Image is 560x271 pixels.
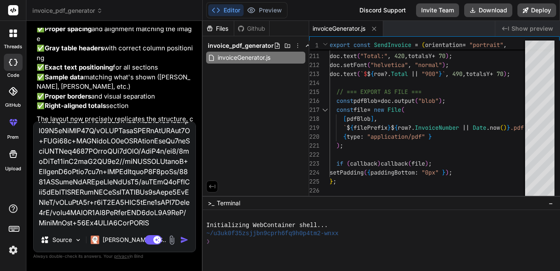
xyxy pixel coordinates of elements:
div: 217 [309,105,319,114]
span: ` [442,70,445,78]
span: text [343,70,357,78]
span: + [432,52,435,60]
span: ( [415,97,418,105]
span: || [411,70,418,78]
span: || [462,124,469,131]
span: pdfBlob [353,97,377,105]
div: 214 [309,79,319,87]
span: ; [340,142,343,149]
span: ?. [384,70,391,78]
span: "0px" [422,169,439,176]
span: Total [391,70,408,78]
span: export [330,41,350,49]
span: invoiceGenerator.js [313,24,365,33]
div: Github [234,24,269,33]
strong: Gray table headers [45,44,104,52]
button: Editor [208,4,244,16]
label: Upload [5,165,21,172]
span: : [360,133,364,140]
span: "blob" [418,97,439,105]
span: ) [377,160,381,167]
span: totalsY [408,52,432,60]
span: , [503,41,507,49]
span: ( [422,41,425,49]
p: Always double-check its answers. Your in Bind [33,252,196,260]
textarea: loreMips71 dolo:sitam/con;adip53,eLITSe7DOeiUSMODTEmPOrINCIDIDUNtUTLABOREEtDoLOREMAGNAALIQUaENIMA... [34,122,195,228]
span: InvoiceNumber [415,124,459,131]
strong: Proper spacing [45,25,92,33]
span: totalsY [466,70,490,78]
span: Terminal [217,199,240,207]
span: { [367,169,370,176]
span: ; [449,169,452,176]
span: ) [445,169,449,176]
span: paddingBottom [370,169,415,176]
span: { [370,70,374,78]
span: file [353,106,367,114]
span: orientation [425,41,462,49]
strong: Exact text positioning [45,63,113,71]
span: ❯ [206,238,210,246]
span: + [490,70,493,78]
span: . [486,124,490,131]
span: , [408,61,411,69]
span: doc [381,97,391,105]
img: Claude 4 Sonnet [91,236,99,244]
span: doc [330,52,340,60]
img: settings [6,243,20,257]
button: Invite Team [416,3,459,17]
span: $ [391,124,394,131]
span: SendInvoice [374,41,411,49]
span: privacy [114,254,129,259]
span: "helvetica" [370,61,408,69]
span: ) [442,61,445,69]
span: ; [333,178,336,185]
span: ` [343,124,347,131]
span: ` [360,70,364,78]
span: , [462,70,466,78]
span: ( [357,52,360,60]
span: } [330,178,333,185]
div: 212 [309,61,319,70]
span: ) [445,52,449,60]
label: GitHub [5,102,21,109]
span: } [388,124,391,131]
span: ( [367,61,370,69]
span: 490 [452,70,462,78]
div: 224 [309,168,319,177]
span: [ [343,115,347,122]
span: row [374,70,384,78]
span: ) [503,124,507,131]
span: callback [381,160,408,167]
span: "application/pdf" [367,133,425,140]
span: invoice_pdf_generator [32,6,103,15]
span: : [415,169,418,176]
p: The layout now precisely replicates the structure, colors, and positioning shown in your invoice ... [37,114,194,134]
span: , [388,52,391,60]
div: Discord Support [354,3,411,17]
span: = [462,41,466,49]
span: ; [442,97,445,105]
div: 220 [309,132,319,141]
div: 219 [309,123,319,132]
span: const [336,106,353,114]
span: ( [500,124,503,131]
span: ) [439,97,442,105]
span: . [340,52,343,60]
span: ; [449,52,452,60]
span: ) [503,70,507,78]
p: Source [52,236,72,244]
span: text [343,52,357,60]
strong: Right-aligned totals [45,102,106,110]
span: "900" [422,70,439,78]
span: "portrait" [469,41,503,49]
span: doc [330,61,340,69]
div: 223 [309,159,319,168]
span: output [394,97,415,105]
div: 225 [309,177,319,186]
span: callback [350,160,377,167]
img: Pick Models [75,236,82,244]
span: . [391,97,394,105]
span: file [411,160,425,167]
span: 420 [394,52,405,60]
